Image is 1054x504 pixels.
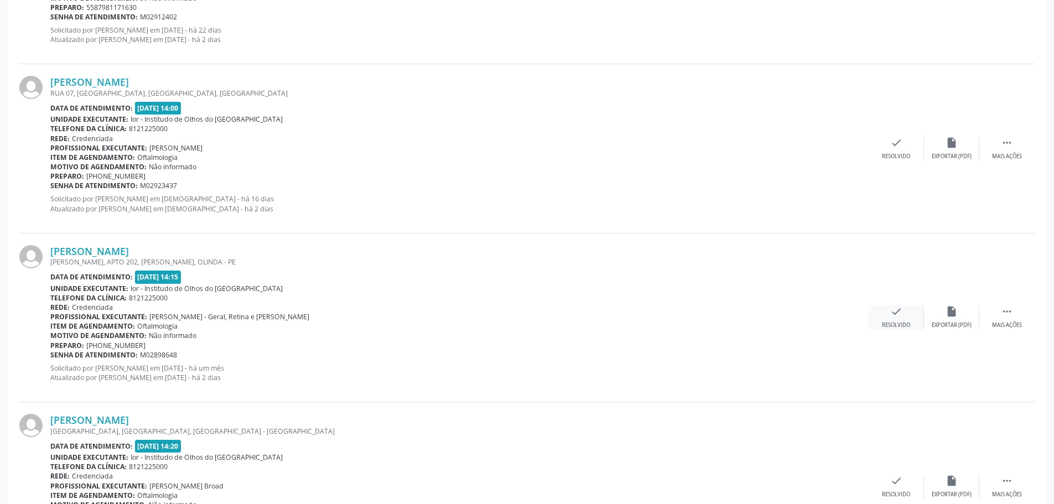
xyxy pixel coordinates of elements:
span: Ior - Institudo de Olhos do [GEOGRAPHIC_DATA] [131,284,283,293]
b: Data de atendimento: [50,441,133,451]
i:  [1001,137,1013,149]
span: Oftalmologia [137,153,178,162]
span: [PERSON_NAME] - Geral, Retina e [PERSON_NAME] [149,312,309,321]
b: Telefone da clínica: [50,124,127,133]
p: Solicitado por [PERSON_NAME] em [DATE] - há um mês Atualizado por [PERSON_NAME] em [DATE] - há 2 ... [50,363,869,382]
img: img [19,245,43,268]
i:  [1001,305,1013,318]
b: Data de atendimento: [50,103,133,113]
div: RUA 07, [GEOGRAPHIC_DATA], [GEOGRAPHIC_DATA], [GEOGRAPHIC_DATA] [50,89,869,98]
b: Item de agendamento: [50,153,135,162]
i: insert_drive_file [946,305,958,318]
b: Data de atendimento: [50,272,133,282]
b: Profissional executante: [50,143,147,153]
p: Solicitado por [PERSON_NAME] em [DATE] - há 22 dias Atualizado por [PERSON_NAME] em [DATE] - há 2... [50,25,869,44]
span: [DATE] 14:15 [135,271,181,283]
span: Oftalmologia [137,491,178,500]
b: Rede: [50,471,70,481]
img: img [19,76,43,99]
span: M02898648 [140,350,177,360]
div: Exportar (PDF) [932,321,972,329]
span: [DATE] 14:20 [135,440,181,453]
span: [PERSON_NAME] [149,143,203,153]
div: [PERSON_NAME], APTO 202, [PERSON_NAME], OLINDA - PE [50,257,869,267]
span: [PERSON_NAME] Broad [149,481,224,491]
div: Exportar (PDF) [932,491,972,498]
div: Resolvido [882,153,910,160]
span: [PHONE_NUMBER] [86,341,146,350]
i: check [890,475,902,487]
b: Profissional executante: [50,481,147,491]
i: insert_drive_file [946,137,958,149]
b: Profissional executante: [50,312,147,321]
span: Não informado [149,331,196,340]
b: Item de agendamento: [50,321,135,331]
span: Ior - Institudo de Olhos do [GEOGRAPHIC_DATA] [131,115,283,124]
div: [GEOGRAPHIC_DATA], [GEOGRAPHIC_DATA], [GEOGRAPHIC_DATA] - [GEOGRAPHIC_DATA] [50,427,869,436]
b: Preparo: [50,172,84,181]
b: Telefone da clínica: [50,293,127,303]
i:  [1001,475,1013,487]
span: Ior - Institudo de Olhos do [GEOGRAPHIC_DATA] [131,453,283,462]
span: [DATE] 14:00 [135,102,181,115]
b: Senha de atendimento: [50,181,138,190]
span: 8121225000 [129,462,168,471]
img: img [19,414,43,437]
b: Senha de atendimento: [50,350,138,360]
span: Oftalmologia [137,321,178,331]
span: M02923437 [140,181,177,190]
b: Unidade executante: [50,284,128,293]
p: Solicitado por [PERSON_NAME] em [DEMOGRAPHIC_DATA] - há 16 dias Atualizado por [PERSON_NAME] em [... [50,194,869,213]
b: Unidade executante: [50,453,128,462]
span: 8121225000 [129,124,168,133]
b: Telefone da clínica: [50,462,127,471]
span: Credenciada [72,471,113,481]
a: [PERSON_NAME] [50,414,129,426]
div: Mais ações [992,153,1022,160]
b: Preparo: [50,3,84,12]
b: Preparo: [50,341,84,350]
div: Mais ações [992,491,1022,498]
b: Senha de atendimento: [50,12,138,22]
i: check [890,305,902,318]
b: Rede: [50,134,70,143]
a: [PERSON_NAME] [50,76,129,88]
div: Resolvido [882,321,910,329]
span: Não informado [149,162,196,172]
span: [PHONE_NUMBER] [86,172,146,181]
div: Mais ações [992,321,1022,329]
span: M02912402 [140,12,177,22]
span: 5587981171630 [86,3,137,12]
span: 8121225000 [129,293,168,303]
i: insert_drive_file [946,475,958,487]
b: Unidade executante: [50,115,128,124]
b: Rede: [50,303,70,312]
span: Credenciada [72,134,113,143]
div: Resolvido [882,491,910,498]
div: Exportar (PDF) [932,153,972,160]
b: Motivo de agendamento: [50,162,147,172]
b: Motivo de agendamento: [50,331,147,340]
a: [PERSON_NAME] [50,245,129,257]
b: Item de agendamento: [50,491,135,500]
span: Credenciada [72,303,113,312]
i: check [890,137,902,149]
